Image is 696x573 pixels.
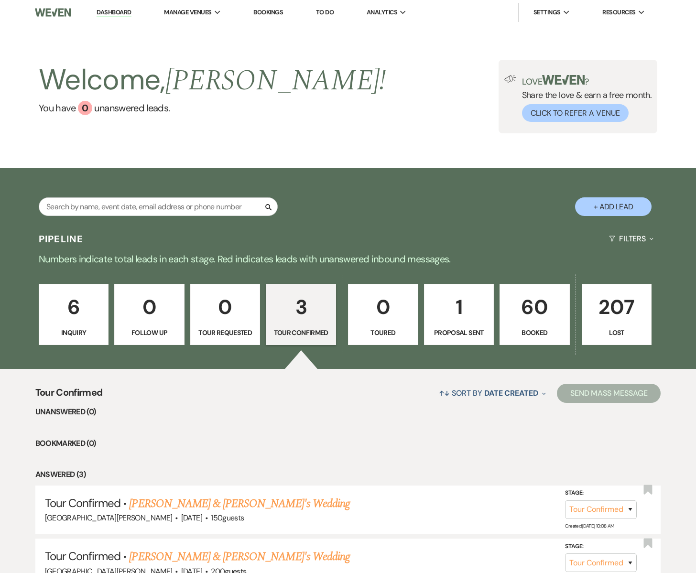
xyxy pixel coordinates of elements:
[522,104,629,122] button: Click to Refer a Venue
[557,384,661,403] button: Send Mass Message
[582,284,652,345] a: 207Lost
[129,495,350,512] a: [PERSON_NAME] & [PERSON_NAME]'s Wedding
[35,2,71,22] img: Weven Logo
[39,197,278,216] input: Search by name, event date, email address or phone number
[272,327,330,338] p: Tour Confirmed
[565,541,637,551] label: Stage:
[542,75,585,85] img: weven-logo-green.svg
[439,388,450,398] span: ↑↓
[435,380,550,406] button: Sort By Date Created
[516,75,652,122] div: Share the love & earn a free month.
[354,291,412,323] p: 0
[45,291,103,323] p: 6
[575,197,652,216] button: + Add Lead
[35,437,661,450] li: Bookmarked (0)
[45,513,173,523] span: [GEOGRAPHIC_DATA][PERSON_NAME]
[35,406,661,418] li: Unanswered (0)
[114,284,185,345] a: 0Follow Up
[588,291,646,323] p: 207
[266,284,336,345] a: 3Tour Confirmed
[588,327,646,338] p: Lost
[39,232,84,246] h3: Pipeline
[533,8,561,17] span: Settings
[129,548,350,565] a: [PERSON_NAME] & [PERSON_NAME]'s Wedding
[45,327,103,338] p: Inquiry
[565,523,614,529] span: Created: [DATE] 10:08 AM
[348,284,418,345] a: 0Toured
[354,327,412,338] p: Toured
[565,488,637,498] label: Stage:
[45,496,121,510] span: Tour Confirmed
[45,549,121,563] span: Tour Confirmed
[165,59,386,103] span: [PERSON_NAME] !
[4,251,692,267] p: Numbers indicate total leads in each stage. Red indicates leads with unanswered inbound messages.
[522,75,652,86] p: Love ?
[253,8,283,16] a: Bookings
[39,101,386,115] a: You have 0 unanswered leads.
[39,60,386,101] h2: Welcome,
[424,284,494,345] a: 1Proposal Sent
[181,513,202,523] span: [DATE]
[120,291,178,323] p: 0
[35,468,661,481] li: Answered (3)
[97,8,131,17] a: Dashboard
[78,101,92,115] div: 0
[500,284,570,345] a: 60Booked
[316,8,334,16] a: To Do
[602,8,635,17] span: Resources
[430,291,488,323] p: 1
[506,327,564,338] p: Booked
[484,388,538,398] span: Date Created
[211,513,244,523] span: 150 guests
[39,284,109,345] a: 6Inquiry
[504,75,516,83] img: loud-speaker-illustration.svg
[430,327,488,338] p: Proposal Sent
[367,8,397,17] span: Analytics
[120,327,178,338] p: Follow Up
[190,284,261,345] a: 0Tour Requested
[506,291,564,323] p: 60
[605,226,657,251] button: Filters
[35,385,103,406] span: Tour Confirmed
[196,291,254,323] p: 0
[164,8,211,17] span: Manage Venues
[272,291,330,323] p: 3
[196,327,254,338] p: Tour Requested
